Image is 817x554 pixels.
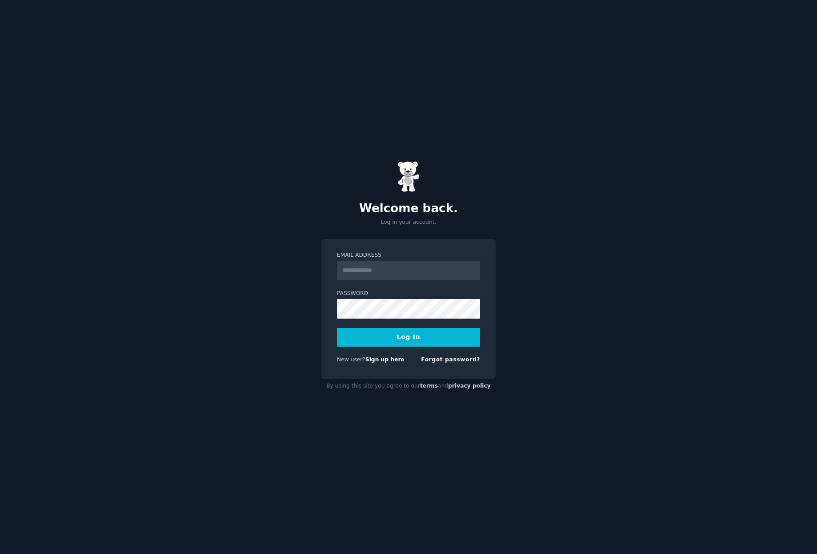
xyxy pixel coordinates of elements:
span: New user? [337,356,365,363]
div: By using this site you agree to our and [321,379,496,393]
img: Gummy Bear [397,161,420,192]
a: Sign up here [365,356,404,363]
a: privacy policy [448,383,491,389]
p: Log in your account. [321,218,496,226]
a: terms [420,383,438,389]
label: Password [337,290,480,298]
button: Log In [337,328,480,347]
a: Forgot password? [421,356,480,363]
h2: Welcome back. [321,202,496,216]
label: Email Address [337,251,480,259]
